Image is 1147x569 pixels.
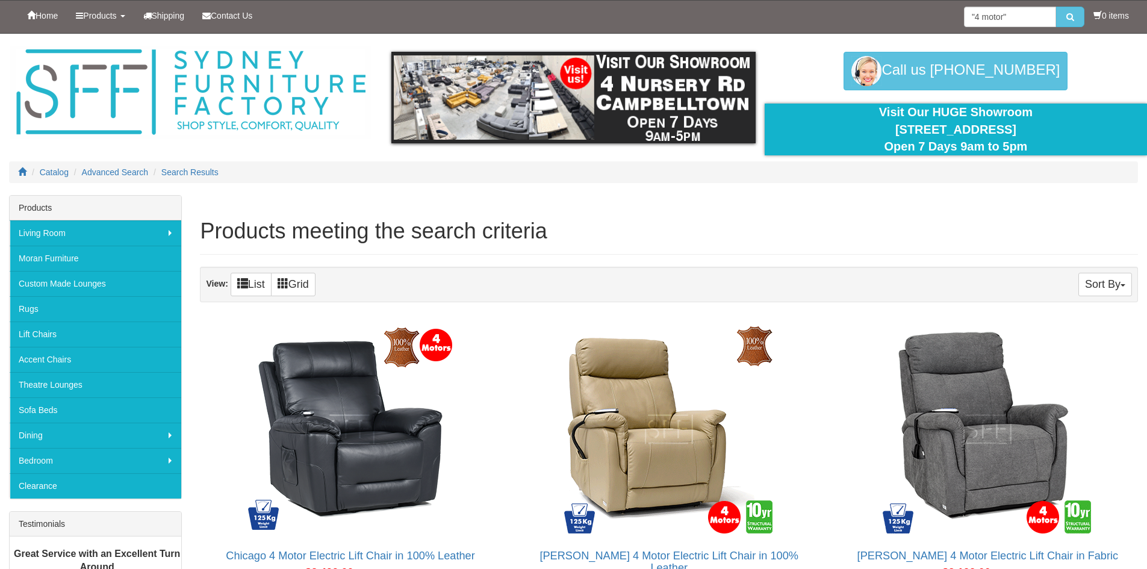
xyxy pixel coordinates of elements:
img: Chicago 4 Motor Electric Lift Chair in 100% Leather [242,321,459,538]
div: Visit Our HUGE Showroom [STREET_ADDRESS] Open 7 Days 9am to 5pm [774,104,1138,155]
a: Sofa Beds [10,397,181,423]
img: Dalton 4 Motor Electric Lift Chair in 100% Leather [561,321,777,538]
img: showroom.gif [391,52,756,143]
img: Dalton 4 Motor Electric Lift Chair in Fabric [879,321,1096,538]
a: Home [18,1,67,31]
a: Contact Us [193,1,261,31]
a: [PERSON_NAME] 4 Motor Electric Lift Chair in Fabric [857,550,1119,562]
a: Catalog [40,167,69,177]
a: Accent Chairs [10,347,181,372]
a: Theatre Lounges [10,372,181,397]
a: Lift Chairs [10,322,181,347]
li: 0 items [1093,10,1129,22]
a: Chicago 4 Motor Electric Lift Chair in 100% Leather [226,550,474,562]
button: Sort By [1078,273,1132,296]
span: Shipping [152,11,185,20]
span: Home [36,11,58,20]
strong: View: [206,279,228,288]
a: Bedroom [10,448,181,473]
a: Dining [10,423,181,448]
h1: Products meeting the search criteria [200,219,1138,243]
a: Advanced Search [82,167,149,177]
div: Products [10,196,181,220]
span: Contact Us [211,11,252,20]
img: Sydney Furniture Factory [10,46,371,139]
a: Custom Made Lounges [10,271,181,296]
a: Search Results [161,167,219,177]
a: Living Room [10,220,181,246]
a: Shipping [134,1,194,31]
div: Testimonials [10,512,181,536]
a: Products [67,1,134,31]
a: List [231,273,272,296]
a: Moran Furniture [10,246,181,271]
a: Grid [271,273,316,296]
input: Site search [964,7,1056,27]
a: Clearance [10,473,181,499]
span: Products [83,11,116,20]
a: Rugs [10,296,181,322]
